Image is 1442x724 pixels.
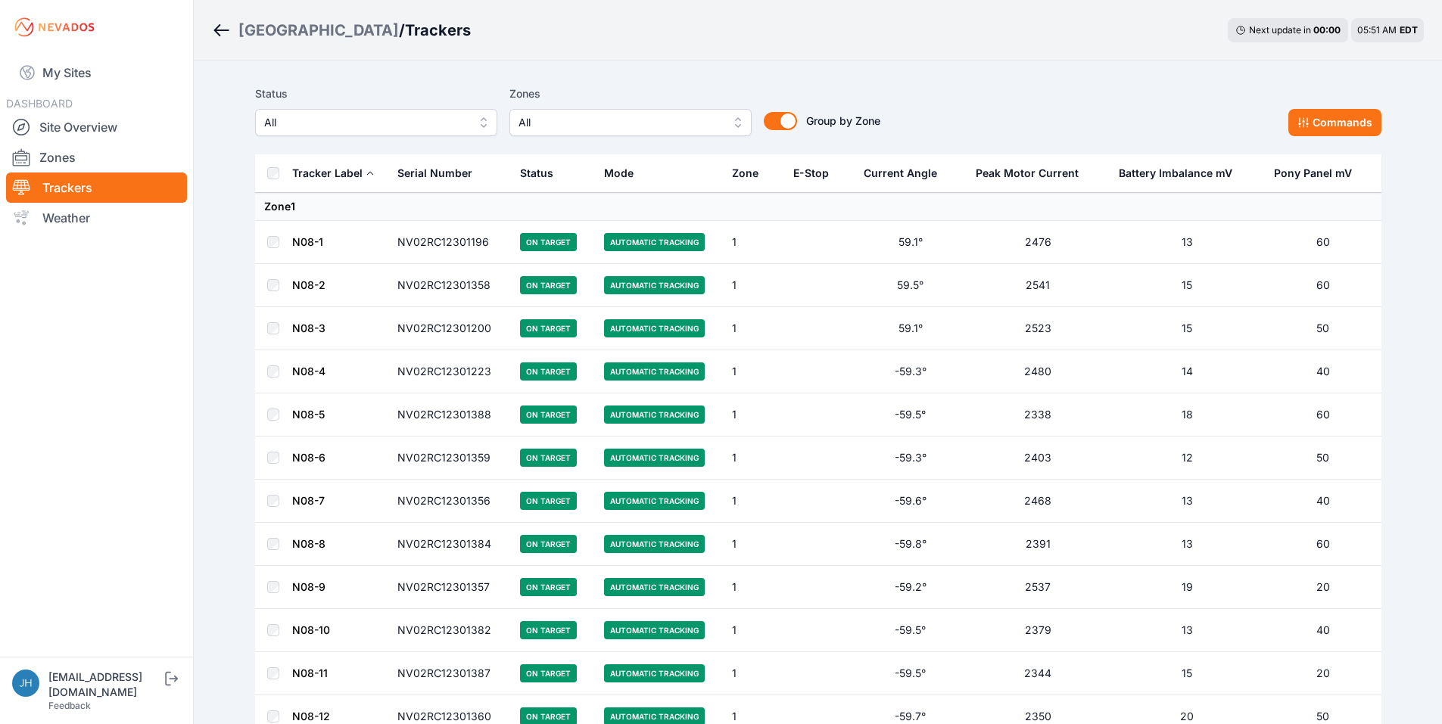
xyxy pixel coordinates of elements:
span: Automatic Tracking [604,535,705,553]
a: N08-3 [292,322,325,334]
span: EDT [1400,24,1418,36]
td: 1 [723,480,784,523]
span: On Target [520,319,577,337]
td: 1 [723,609,784,652]
div: Mode [604,166,634,181]
span: On Target [520,406,577,424]
span: 05:51 AM [1357,24,1397,36]
td: -59.2° [855,566,966,609]
td: 1 [723,437,784,480]
span: Next update in [1249,24,1311,36]
button: All [509,109,752,136]
td: 1 [723,566,784,609]
nav: Breadcrumb [212,11,471,50]
div: [EMAIL_ADDRESS][DOMAIN_NAME] [48,670,162,700]
td: 60 [1265,264,1381,307]
td: 40 [1265,609,1381,652]
td: 13 [1110,609,1264,652]
td: 2379 [967,609,1110,652]
a: Zones [6,142,187,172]
div: Status [520,166,553,181]
a: N08-1 [292,235,323,248]
td: NV02RC12301384 [388,523,512,566]
td: NV02RC12301359 [388,437,512,480]
td: NV02RC12301387 [388,652,512,695]
button: Current Angle [864,155,949,191]
span: Automatic Tracking [604,276,705,294]
button: Commands [1288,109,1381,136]
div: Battery Imbalance mV [1119,166,1232,181]
td: 12 [1110,437,1264,480]
td: 2338 [967,393,1110,437]
td: 40 [1265,350,1381,393]
img: jhaberkorn@invenergy.com [12,670,39,697]
button: Pony Panel mV [1274,155,1364,191]
span: DASHBOARD [6,97,73,110]
div: Peak Motor Current [976,166,1079,181]
a: N08-10 [292,623,330,636]
a: N08-8 [292,537,325,550]
a: N08-2 [292,278,325,291]
div: Serial Number [397,166,472,181]
td: 19 [1110,566,1264,609]
td: 2480 [967,350,1110,393]
span: On Target [520,578,577,596]
div: [GEOGRAPHIC_DATA] [238,20,399,41]
div: Current Angle [864,166,937,181]
div: Tracker Label [292,166,363,181]
td: 60 [1265,523,1381,566]
td: 15 [1110,307,1264,350]
button: Serial Number [397,155,484,191]
td: -59.3° [855,350,966,393]
a: N08-5 [292,408,325,421]
td: -59.5° [855,393,966,437]
span: Automatic Tracking [604,449,705,467]
td: NV02RC12301357 [388,566,512,609]
td: NV02RC12301223 [388,350,512,393]
td: 2468 [967,480,1110,523]
span: On Target [520,449,577,467]
span: Automatic Tracking [604,406,705,424]
td: NV02RC12301196 [388,221,512,264]
div: Zone [732,166,758,181]
td: NV02RC12301358 [388,264,512,307]
a: N08-11 [292,667,328,679]
td: -59.5° [855,609,966,652]
td: 2344 [967,652,1110,695]
td: 13 [1110,480,1264,523]
td: NV02RC12301382 [388,609,512,652]
button: Peak Motor Current [976,155,1091,191]
span: Automatic Tracking [604,621,705,639]
a: N08-12 [292,710,330,722]
a: N08-7 [292,494,325,507]
button: Zone [732,155,771,191]
td: 2537 [967,566,1110,609]
h3: Trackers [405,20,471,41]
button: Tracker Label [292,155,375,191]
span: Automatic Tracking [604,664,705,682]
a: Feedback [48,700,91,711]
button: Status [520,155,565,191]
div: Pony Panel mV [1274,166,1352,181]
button: Battery Imbalance mV [1119,155,1244,191]
td: -59.3° [855,437,966,480]
button: Mode [604,155,646,191]
span: On Target [520,621,577,639]
td: 60 [1265,393,1381,437]
td: 59.1° [855,307,966,350]
td: NV02RC12301200 [388,307,512,350]
td: 1 [723,393,784,437]
label: Zones [509,85,752,103]
label: Status [255,85,497,103]
td: -59.6° [855,480,966,523]
span: Automatic Tracking [604,492,705,510]
span: On Target [520,233,577,251]
span: Automatic Tracking [604,362,705,381]
td: 2541 [967,264,1110,307]
td: 14 [1110,350,1264,393]
span: On Target [520,276,577,294]
td: 1 [723,523,784,566]
td: 50 [1265,307,1381,350]
td: 1 [723,652,784,695]
td: 20 [1265,566,1381,609]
